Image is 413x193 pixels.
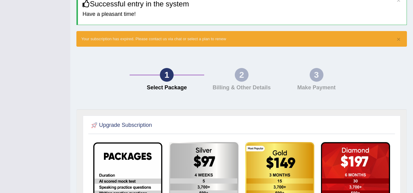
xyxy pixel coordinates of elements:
[133,85,201,91] h4: Select Package
[76,31,407,47] div: Your subscription has expired. Please contact us via chat or select a plan to renew
[397,36,400,42] button: ×
[235,68,249,82] div: 2
[160,68,174,82] div: 1
[83,11,402,17] h4: Have a pleasant time!
[282,85,351,91] h4: Make Payment
[90,121,152,130] h2: Upgrade Subscription
[207,85,276,91] h4: Billing & Other Details
[310,68,323,82] div: 3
